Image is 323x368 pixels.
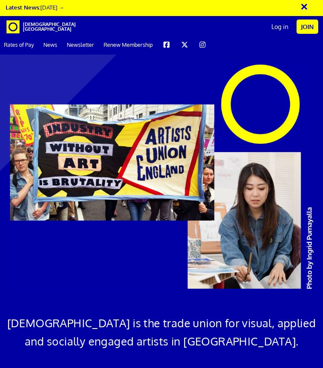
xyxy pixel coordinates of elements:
[7,314,316,350] h1: [DEMOGRAPHIC_DATA] is the trade union for visual, applied and socially engaged artists in [GEOGRA...
[6,3,64,11] a: Latest News:[DATE] →
[297,20,318,34] a: Join
[39,35,61,54] a: News
[267,16,293,38] a: Log in
[63,35,98,54] a: Newsletter
[100,35,157,54] a: Renew Membership
[6,3,40,11] strong: Latest News:
[23,22,45,32] span: [DEMOGRAPHIC_DATA][GEOGRAPHIC_DATA]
